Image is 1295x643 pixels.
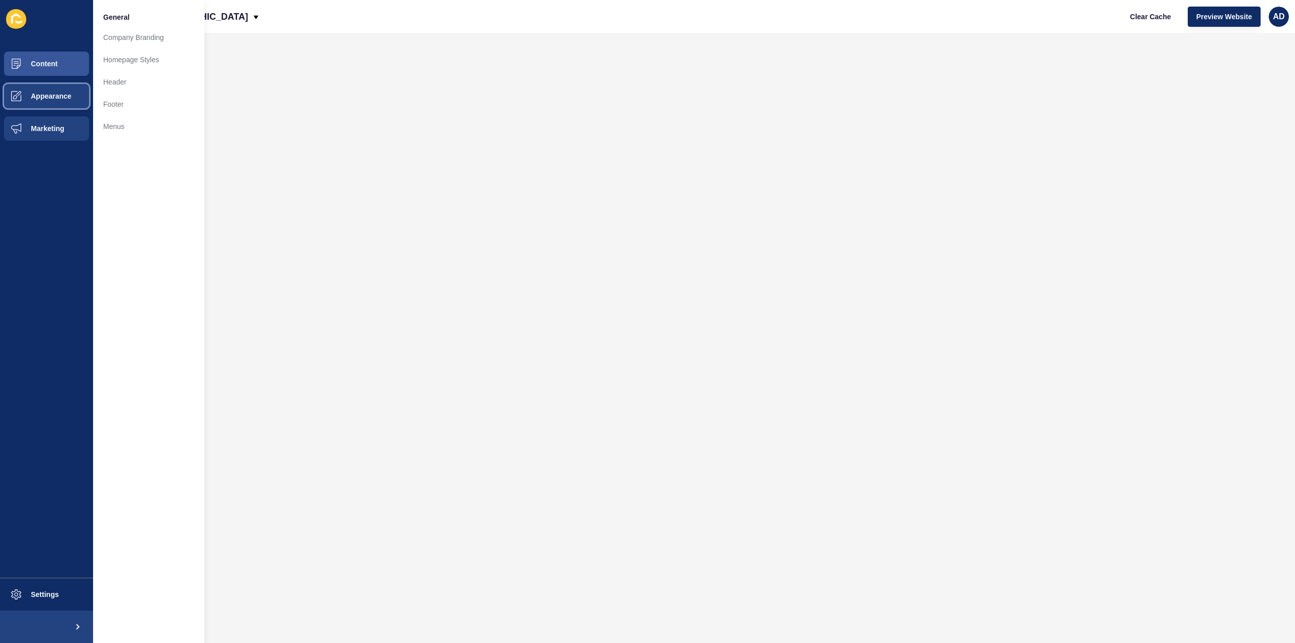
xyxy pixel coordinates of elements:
[1130,12,1171,22] span: Clear Cache
[93,93,204,115] a: Footer
[93,115,204,138] a: Menus
[1121,7,1180,27] button: Clear Cache
[93,26,204,49] a: Company Branding
[1188,7,1261,27] button: Preview Website
[93,71,204,93] a: Header
[103,12,129,22] span: General
[1196,12,1252,22] span: Preview Website
[93,49,204,71] a: Homepage Styles
[1273,12,1284,22] span: AD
